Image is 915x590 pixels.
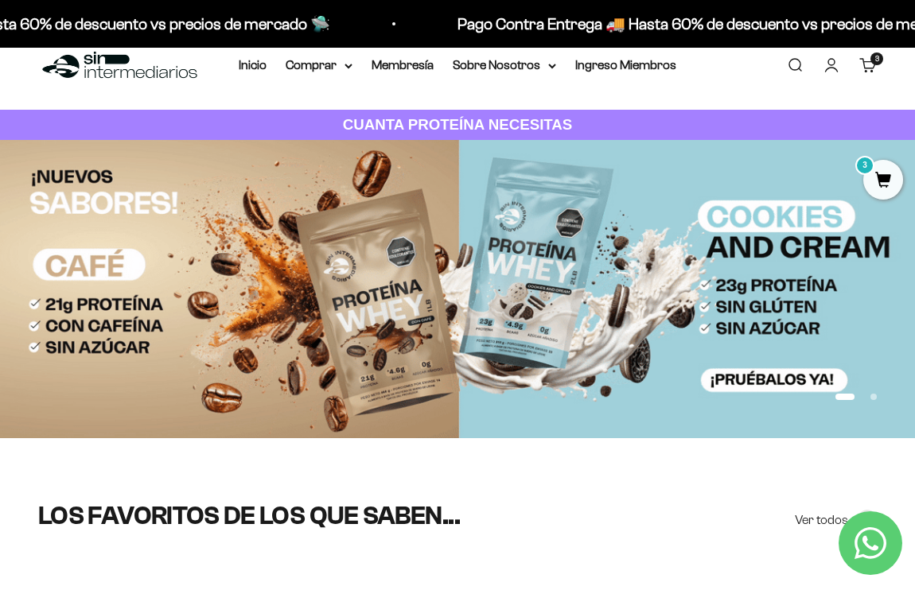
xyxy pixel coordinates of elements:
[343,116,573,133] strong: CUANTA PROTEÍNA NECESITAS
[38,502,460,530] split-lines: LOS FAVORITOS DE LOS QUE SABEN...
[286,55,352,76] summary: Comprar
[855,156,874,175] mark: 3
[863,173,903,190] a: 3
[453,55,556,76] summary: Sobre Nosotros
[795,510,877,530] a: Ver todos
[795,510,848,530] span: Ver todos
[239,58,267,72] a: Inicio
[372,58,434,72] a: Membresía
[875,55,879,63] span: 3
[575,58,676,72] a: Ingreso Miembros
